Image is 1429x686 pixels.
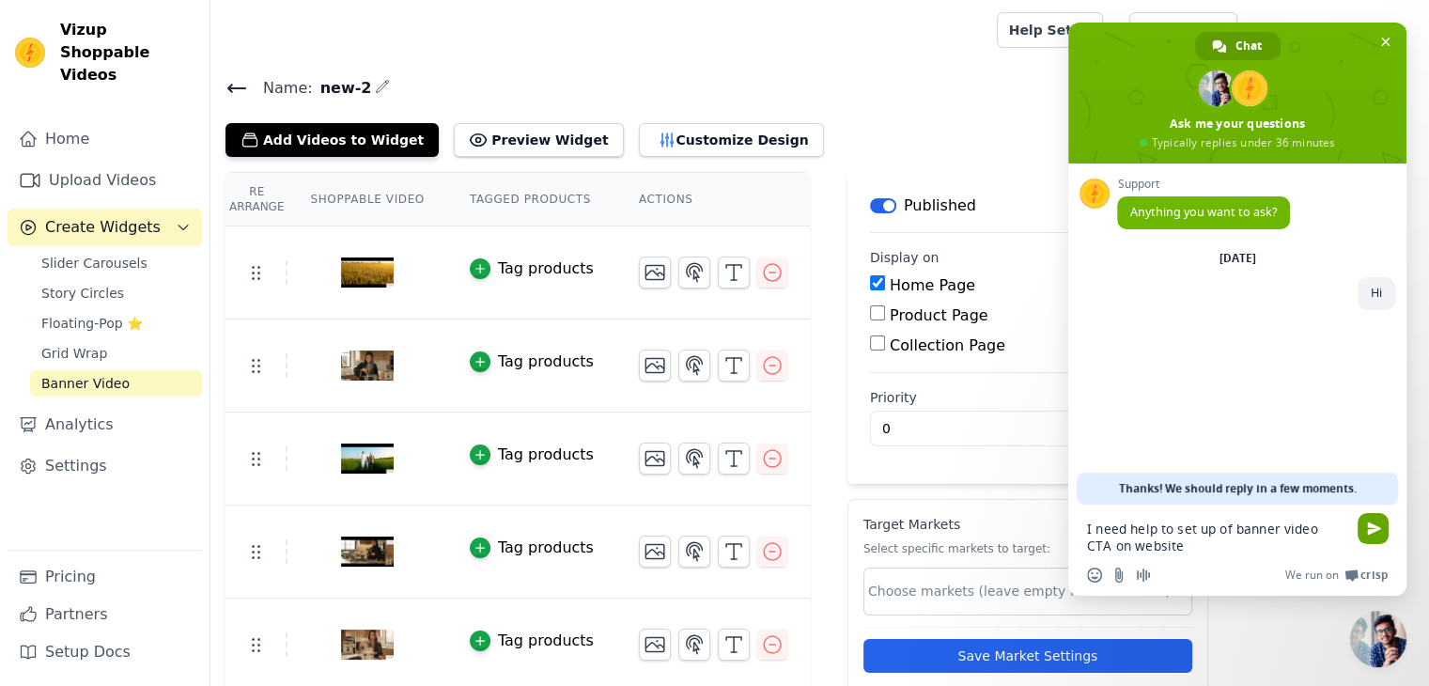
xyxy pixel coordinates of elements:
a: We run onCrisp [1285,568,1388,583]
p: Al Suroor Markets [1282,13,1414,47]
span: Send [1358,513,1389,544]
label: Product Page [890,306,988,324]
button: Tag products [470,444,594,466]
span: Anything you want to ask? [1130,204,1277,220]
button: Save Market Settings [863,639,1192,673]
p: Published [904,195,976,217]
text: A [1262,21,1273,39]
span: Crisp [1360,568,1388,583]
div: Edit Name [375,75,390,101]
a: Partners [8,596,202,633]
span: Audio message [1136,568,1151,583]
a: Upload Videos [8,162,202,199]
span: Slider Carousels [41,254,148,273]
div: Chat [1195,32,1281,60]
a: Settings [8,447,202,485]
span: Floating-Pop ⭐ [41,314,143,333]
button: Change Thumbnail [639,629,671,661]
textarea: Compose your message... [1087,521,1346,554]
span: Send a file [1111,568,1126,583]
button: Customize Design [639,123,824,157]
span: new-2 [313,77,372,100]
button: A Al Suroor Markets [1252,13,1414,47]
span: Hi [1371,285,1382,301]
button: Tag products [470,630,594,652]
p: Target Markets [863,515,1192,534]
p: Select specific markets to target: [863,541,1192,556]
button: Change Thumbnail [639,350,671,382]
span: Grid Wrap [41,344,107,363]
a: Slider Carousels [30,250,202,276]
button: Create Widgets [8,209,202,246]
span: Banner Video [41,374,130,393]
span: Name: [248,77,313,100]
span: Create Widgets [45,216,161,239]
button: Tag products [470,351,594,373]
span: We run on [1285,568,1339,583]
div: Tag products [498,444,594,466]
div: Tag products [498,257,594,280]
button: Change Thumbnail [639,257,671,288]
legend: Display on [870,248,940,267]
span: Story Circles [41,284,124,303]
span: Insert an emoji [1087,568,1102,583]
div: Tag products [498,630,594,652]
th: Shoppable Video [287,173,446,226]
img: vizup-images-cb52.png [341,507,394,597]
a: Floating-Pop ⭐ [30,310,202,336]
label: Priority [870,388,1186,407]
span: Close chat [1375,32,1395,52]
a: Setup Docs [8,633,202,671]
span: Support [1117,178,1290,191]
th: Tagged Products [447,173,616,226]
a: Story Circles [30,280,202,306]
span: Chat [1235,32,1262,60]
label: Home Page [890,276,975,294]
button: Add Videos to Widget [225,123,439,157]
th: Actions [616,173,810,226]
img: vizup-images-ae5f.png [341,320,394,411]
button: Preview Widget [454,123,623,157]
label: Collection Page [890,336,1005,354]
img: vizup-images-24be.png [341,413,394,504]
span: Vizup Shoppable Videos [60,19,194,86]
button: Tag products [470,537,594,559]
div: Tag products [498,537,594,559]
a: Analytics [8,406,202,444]
span: Thanks! We should reply in a few moments. [1119,473,1357,505]
input: Choose markets (leave empty for all markets) [868,582,1173,601]
a: Book Demo [1129,12,1237,48]
a: Home [8,120,202,158]
button: Change Thumbnail [639,536,671,568]
div: Tag products [498,351,594,373]
div: Close chat [1350,611,1406,667]
button: Change Thumbnail [639,443,671,475]
div: [DATE] [1219,253,1256,264]
a: Grid Wrap [30,340,202,366]
th: Re Arrange [225,173,287,226]
a: Pricing [8,558,202,596]
a: Help Setup [997,12,1103,48]
img: vizup-images-74bf.png [341,227,394,318]
button: Tag products [470,257,594,280]
img: Vizup [15,38,45,68]
a: Banner Video [30,370,202,397]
